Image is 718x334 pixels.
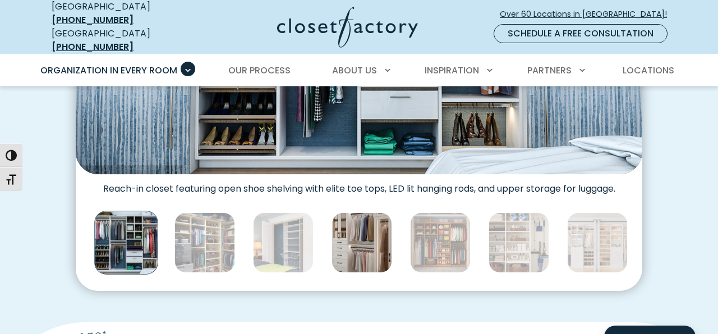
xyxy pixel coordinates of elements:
img: Closet Factory Logo [277,7,418,48]
img: Children's clothing in reach-in closet featuring pull-out tie rack, dual level hanging rods, uppe... [174,212,235,273]
span: Locations [623,64,674,77]
div: [GEOGRAPHIC_DATA] [52,27,189,54]
span: Partners [527,64,572,77]
figcaption: Reach-in closet featuring open shoe shelving with elite toe tops, LED lit hanging rods, and upper... [76,174,642,194]
a: [PHONE_NUMBER] [52,40,134,53]
span: Inspiration [425,64,479,77]
span: Over 60 Locations in [GEOGRAPHIC_DATA]! [500,8,676,20]
span: Organization in Every Room [40,64,177,77]
a: Over 60 Locations in [GEOGRAPHIC_DATA]! [499,4,676,24]
img: Reach-in closet with open shoe shelving, fabric organizers, purse storage [410,212,471,273]
nav: Primary Menu [33,55,685,86]
img: Reach-in closet with pull out wire baskets and dual hanging rods. [253,212,314,273]
a: Schedule a Free Consultation [494,24,668,43]
span: About Us [332,64,377,77]
img: Organized linen and utility closet featuring rolled towels, labeled baskets, and mounted cleaning... [489,212,549,273]
a: [PHONE_NUMBER] [52,13,134,26]
span: Our Process [228,64,291,77]
img: Reach-in closet with elegant white wood cabinetry, LED lighting, and pull-out shoe storage and do... [332,212,392,273]
img: Reach-in closet featuring open shoe shelving with elite toe tops, LED lit hanging rods, and upper... [94,211,158,274]
img: Double hanging, open shelves, and angled shoe racks bring structure to this symmetrical reach-in ... [567,212,628,273]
